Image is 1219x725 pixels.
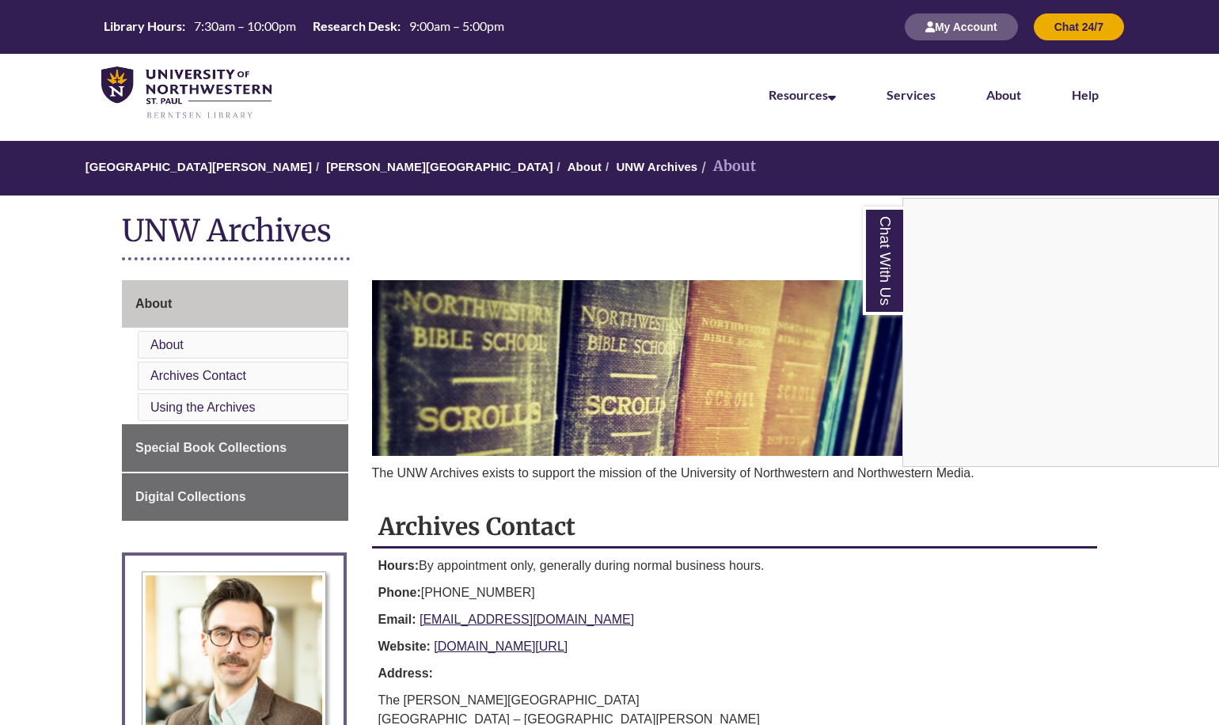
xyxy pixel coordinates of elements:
a: Resources [769,87,836,102]
a: Help [1072,87,1099,102]
div: Chat With Us [902,198,1219,467]
a: Chat With Us [863,207,903,315]
a: About [986,87,1021,102]
img: UNWSP Library Logo [101,66,272,120]
iframe: Chat Widget [903,199,1218,466]
a: Services [887,87,936,102]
